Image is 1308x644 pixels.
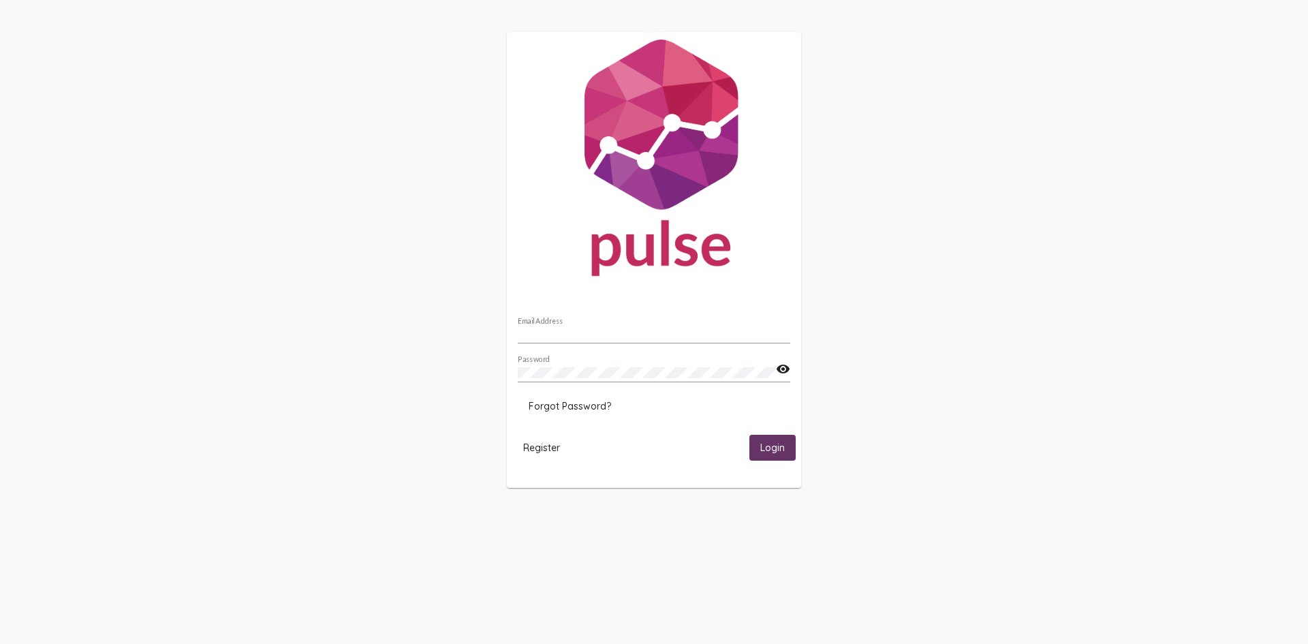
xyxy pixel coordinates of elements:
[760,442,785,455] span: Login
[529,400,611,412] span: Forgot Password?
[507,32,801,290] img: Pulse For Good Logo
[776,361,790,378] mat-icon: visibility
[512,435,571,460] button: Register
[518,394,622,418] button: Forgot Password?
[749,435,796,460] button: Login
[523,442,560,454] span: Register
